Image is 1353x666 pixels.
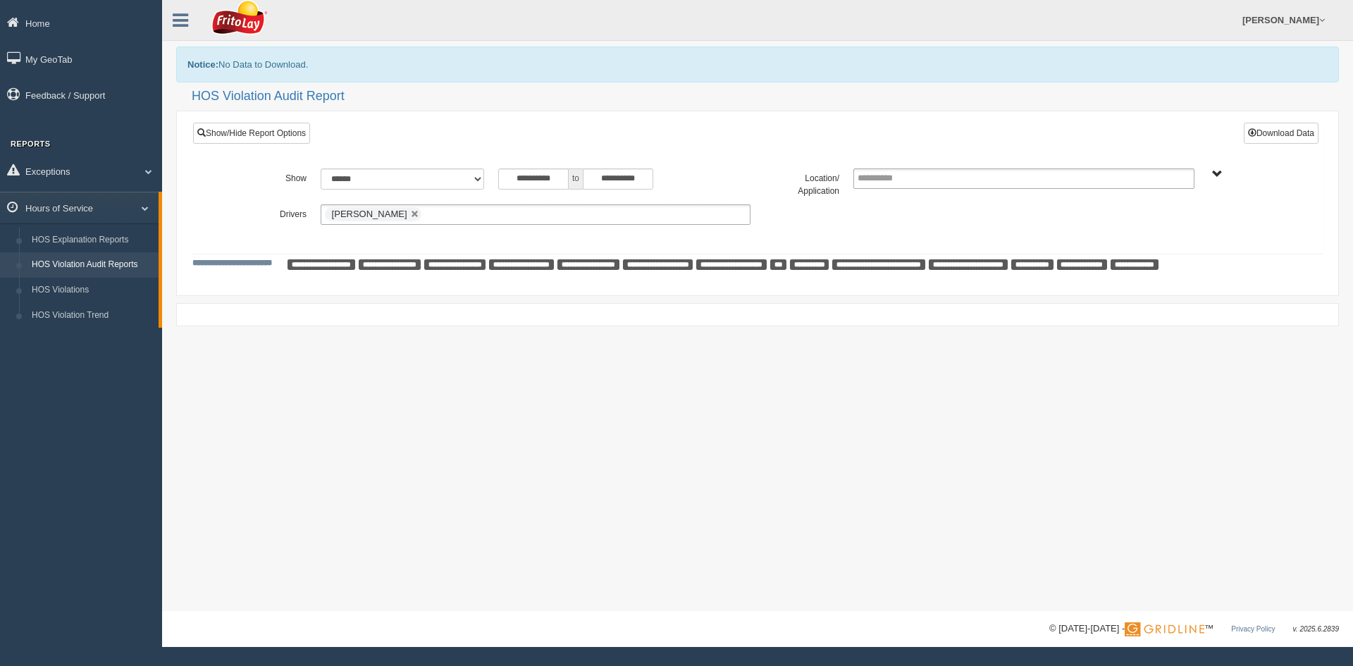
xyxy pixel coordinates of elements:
button: Download Data [1244,123,1318,144]
span: v. 2025.6.2839 [1293,625,1339,633]
a: HOS Violation Trend [25,303,159,328]
b: Notice: [187,59,218,70]
div: No Data to Download. [176,47,1339,82]
a: HOS Explanation Reports [25,228,159,253]
label: Location/ Application [758,168,846,197]
span: to [569,168,583,190]
a: HOS Violations [25,278,159,303]
h2: HOS Violation Audit Report [192,90,1339,104]
a: Show/Hide Report Options [193,123,310,144]
a: Privacy Policy [1231,625,1275,633]
div: © [DATE]-[DATE] - ™ [1049,622,1339,636]
img: Gridline [1125,622,1204,636]
span: [PERSON_NAME] [332,209,407,219]
label: Drivers [225,204,314,221]
a: HOS Violation Audit Reports [25,252,159,278]
label: Show [225,168,314,185]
